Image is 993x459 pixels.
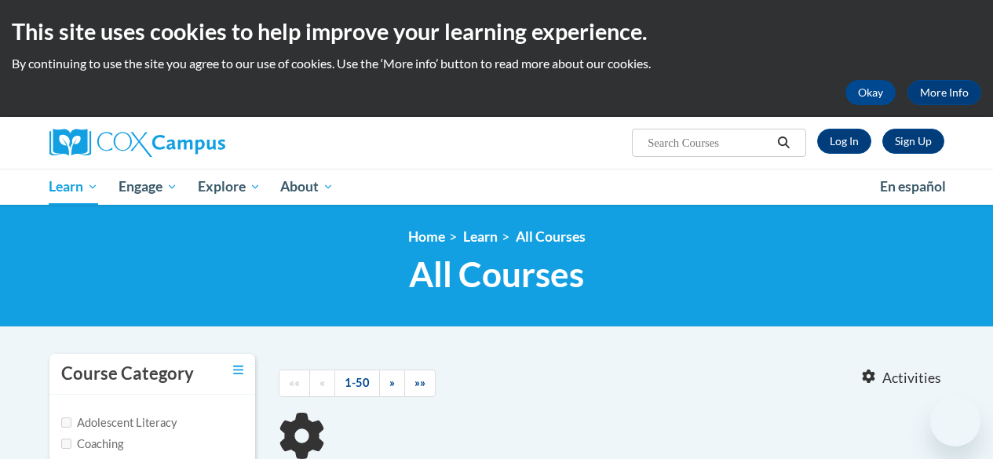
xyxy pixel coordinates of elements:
[12,16,981,47] h2: This site uses cookies to help improve your learning experience.
[280,177,334,196] span: About
[404,370,436,397] a: End
[408,228,445,245] a: Home
[49,177,98,196] span: Learn
[198,177,261,196] span: Explore
[389,376,395,389] span: »
[334,370,380,397] a: 1-50
[270,169,344,205] a: About
[319,376,325,389] span: «
[870,170,956,203] a: En español
[880,178,946,195] span: En español
[49,129,225,157] img: Cox Campus
[61,439,71,449] input: Checkbox for Options
[108,169,188,205] a: Engage
[463,228,498,245] a: Learn
[61,417,71,428] input: Checkbox for Options
[233,362,243,379] a: Toggle collapse
[12,55,981,72] p: By continuing to use the site you agree to our use of cookies. Use the ‘More info’ button to read...
[414,376,425,389] span: »»
[39,169,109,205] a: Learn
[49,129,332,157] a: Cox Campus
[772,133,795,152] button: Search
[119,177,177,196] span: Engage
[61,362,194,386] h3: Course Category
[882,129,944,154] a: Register
[646,133,772,152] input: Search Courses
[279,370,310,397] a: Begining
[61,435,123,453] label: Coaching
[516,228,586,245] a: All Courses
[817,129,871,154] a: Log In
[907,80,981,105] a: More Info
[61,414,177,432] label: Adolescent Literacy
[845,80,896,105] button: Okay
[289,376,300,389] span: ««
[309,370,335,397] a: Previous
[188,169,271,205] a: Explore
[379,370,405,397] a: Next
[409,253,584,295] span: All Courses
[38,169,956,205] div: Main menu
[930,396,980,446] iframe: Button to launch messaging window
